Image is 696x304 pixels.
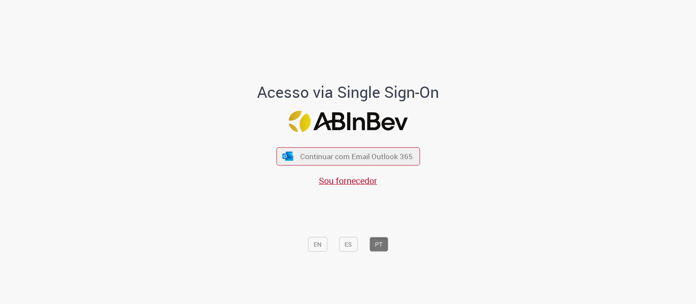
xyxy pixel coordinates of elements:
[319,174,377,186] a: Sou fornecedor
[282,152,294,161] img: ícone Azure/Microsoft 360
[339,237,358,252] button: ES
[288,111,408,132] img: Logo ABInBev
[369,237,388,252] button: PT
[308,237,327,252] button: EN
[276,147,420,165] button: ícone Azure/Microsoft 360 Continuar com Email Outlook 365
[228,84,469,101] h1: Acesso via Single Sign-On
[300,151,413,161] span: Continuar com Email Outlook 365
